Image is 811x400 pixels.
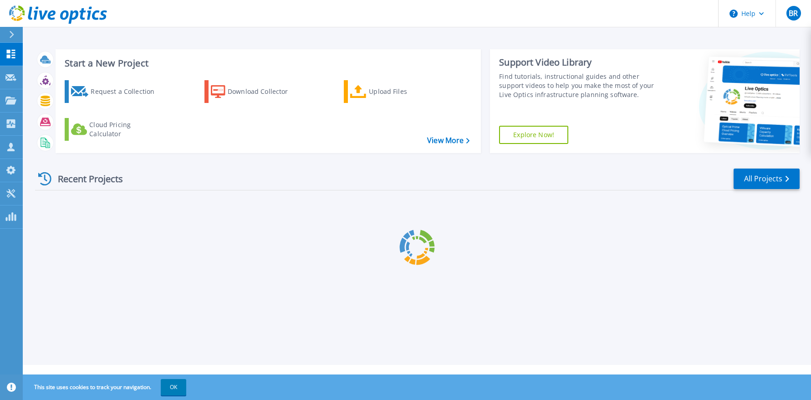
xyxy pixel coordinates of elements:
[228,82,301,101] div: Download Collector
[204,80,306,103] a: Download Collector
[65,80,166,103] a: Request a Collection
[499,126,568,144] a: Explore Now!
[789,10,798,17] span: BR
[344,80,445,103] a: Upload Files
[91,82,163,101] div: Request a Collection
[427,136,469,145] a: View More
[65,118,166,141] a: Cloud Pricing Calculator
[499,72,656,99] div: Find tutorials, instructional guides and other support videos to help you make the most of your L...
[499,56,656,68] div: Support Video Library
[65,58,469,68] h3: Start a New Project
[734,169,800,189] a: All Projects
[35,168,135,190] div: Recent Projects
[161,379,186,395] button: OK
[25,379,186,395] span: This site uses cookies to track your navigation.
[369,82,442,101] div: Upload Files
[89,120,162,138] div: Cloud Pricing Calculator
